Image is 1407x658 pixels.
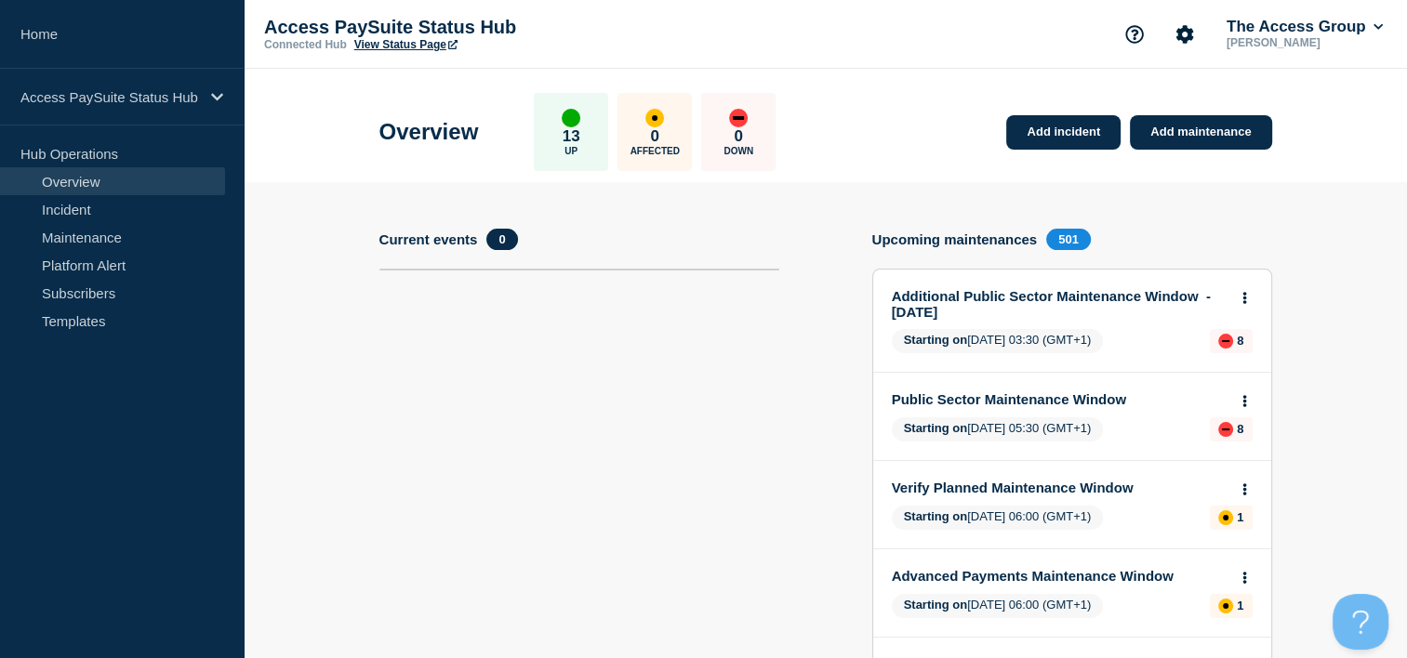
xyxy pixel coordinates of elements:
[892,329,1104,353] span: [DATE] 03:30 (GMT+1)
[1130,115,1271,150] a: Add maintenance
[1046,229,1091,250] span: 501
[20,89,199,105] p: Access PaySuite Status Hub
[872,231,1038,247] h4: Upcoming maintenances
[904,598,968,612] span: Starting on
[645,109,664,127] div: affected
[264,17,636,38] p: Access PaySuite Status Hub
[564,146,577,156] p: Up
[892,288,1228,320] a: Additional Public Sector Maintenance Window - [DATE]
[1237,422,1243,436] p: 8
[1218,510,1233,525] div: affected
[892,594,1104,618] span: [DATE] 06:00 (GMT+1)
[1218,599,1233,613] div: affected
[892,568,1228,584] a: Advanced Payments Maintenance Window
[723,146,753,156] p: Down
[651,127,659,146] p: 0
[563,127,580,146] p: 13
[1223,18,1387,36] button: The Access Group
[904,509,968,523] span: Starting on
[264,38,347,51] p: Connected Hub
[892,417,1104,441] span: [DATE] 05:30 (GMT+1)
[735,127,743,146] p: 0
[1223,36,1387,49] p: [PERSON_NAME]
[892,391,1228,407] a: Public Sector Maintenance Window
[379,231,478,247] h4: Current events
[1237,510,1243,524] p: 1
[892,506,1104,530] span: [DATE] 06:00 (GMT+1)
[354,38,458,51] a: View Status Page
[1237,334,1243,348] p: 8
[729,109,748,127] div: down
[379,119,479,145] h1: Overview
[1006,115,1121,150] a: Add incident
[1218,334,1233,349] div: down
[1333,594,1388,650] iframe: Help Scout Beacon - Open
[1218,422,1233,437] div: down
[562,109,580,127] div: up
[1115,15,1154,54] button: Support
[892,480,1228,495] a: Verify Planned Maintenance Window
[1237,599,1243,612] p: 1
[486,229,517,250] span: 0
[1165,15,1204,54] button: Account settings
[904,333,968,347] span: Starting on
[630,146,680,156] p: Affected
[904,421,968,435] span: Starting on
